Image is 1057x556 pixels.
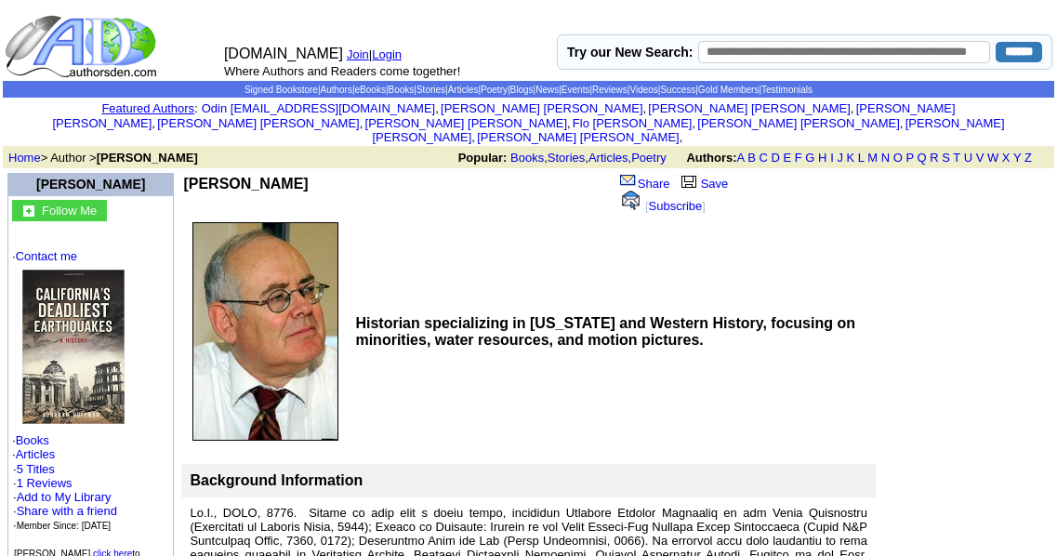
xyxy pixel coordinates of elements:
img: gc.jpg [23,205,34,217]
a: E [783,151,791,165]
a: V [976,151,984,165]
font: , , , [458,151,1049,165]
a: I [830,151,834,165]
a: Home [8,151,41,165]
a: K [847,151,855,165]
a: Login [372,47,402,61]
a: [PERSON_NAME] [PERSON_NAME] [157,116,359,130]
a: [PERSON_NAME] [PERSON_NAME] [365,116,567,130]
font: : [101,101,197,115]
label: Try our New Search: [567,45,693,60]
a: X [1002,151,1011,165]
a: G [805,151,814,165]
a: B [747,151,756,165]
a: Poetry [631,151,667,165]
a: Z [1024,151,1032,165]
b: [PERSON_NAME] [97,151,198,165]
a: Save [677,177,729,191]
a: Share with a friend [17,504,117,518]
img: 73813.jpg [22,270,125,424]
a: [PERSON_NAME] [PERSON_NAME] [648,101,850,115]
a: 1 Reviews [17,476,73,490]
font: i [363,119,364,129]
a: Flo [PERSON_NAME] [573,116,693,130]
b: Background Information [190,472,363,488]
font: i [571,119,573,129]
a: D [771,151,779,165]
font: i [903,119,905,129]
a: W [987,151,998,165]
a: [PERSON_NAME] [PERSON_NAME] [477,130,679,144]
a: eBooks [355,85,386,95]
a: R [930,151,938,165]
a: [PERSON_NAME] [PERSON_NAME] [697,116,899,130]
font: i [682,133,684,143]
a: Books [510,151,544,165]
span: | | | | | | | | | | | | | | [244,85,813,95]
a: Y [1013,151,1021,165]
font: i [853,104,855,114]
a: P [905,151,913,165]
font: > Author > [8,151,198,165]
a: Odin [EMAIL_ADDRESS][DOMAIN_NAME] [202,101,435,115]
font: · · · [13,490,117,532]
a: Follow Me [42,202,97,218]
a: News [535,85,559,95]
a: Poetry [481,85,508,95]
a: 5 Titles [17,462,55,476]
font: | [369,47,408,61]
a: O [893,151,903,165]
a: Contact me [16,249,77,263]
a: F [795,151,802,165]
img: alert.gif [622,191,640,210]
a: Videos [629,85,657,95]
a: Q [917,151,926,165]
a: U [964,151,972,165]
font: [ [645,199,649,213]
a: Stories [416,85,445,95]
a: Share [618,177,670,191]
a: Gold Members [698,85,760,95]
a: Add to My Library [17,490,112,504]
a: Success [660,85,695,95]
font: ] [702,199,706,213]
a: Testimonials [761,85,813,95]
a: Events [562,85,590,95]
a: Join [347,47,369,61]
a: [PERSON_NAME] [PERSON_NAME] [372,116,1004,144]
a: H [818,151,826,165]
a: [PERSON_NAME] [36,177,145,192]
a: L [858,151,865,165]
a: Stories [548,151,585,165]
a: Authors [320,85,351,95]
a: [PERSON_NAME] [PERSON_NAME] [52,101,955,130]
a: A [737,151,745,165]
b: Historian specializing in [US_STATE] and Western History, focusing on minorities, water resources... [355,315,855,348]
font: i [646,104,648,114]
a: Reviews [592,85,628,95]
a: Articles [16,447,56,461]
a: Articles [588,151,628,165]
img: 89901.jpg [192,222,338,441]
b: Popular: [458,151,508,165]
a: Featured Authors [101,101,194,115]
font: , , , , , , , , , , [52,101,1004,144]
a: Subscribe [649,199,703,213]
a: S [942,151,950,165]
font: · · · [12,249,169,533]
font: Member Since: [DATE] [17,521,112,531]
a: N [881,151,890,165]
b: Authors: [686,151,736,165]
font: · · [13,462,117,532]
img: share_page.gif [620,173,636,188]
a: Books [16,433,49,447]
a: T [953,151,960,165]
font: Where Authors and Readers come together! [224,64,460,78]
a: Articles [448,85,479,95]
a: Signed Bookstore [244,85,318,95]
font: i [439,104,441,114]
a: [PERSON_NAME] [PERSON_NAME] [441,101,642,115]
font: i [475,133,477,143]
b: [PERSON_NAME] [183,176,308,192]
